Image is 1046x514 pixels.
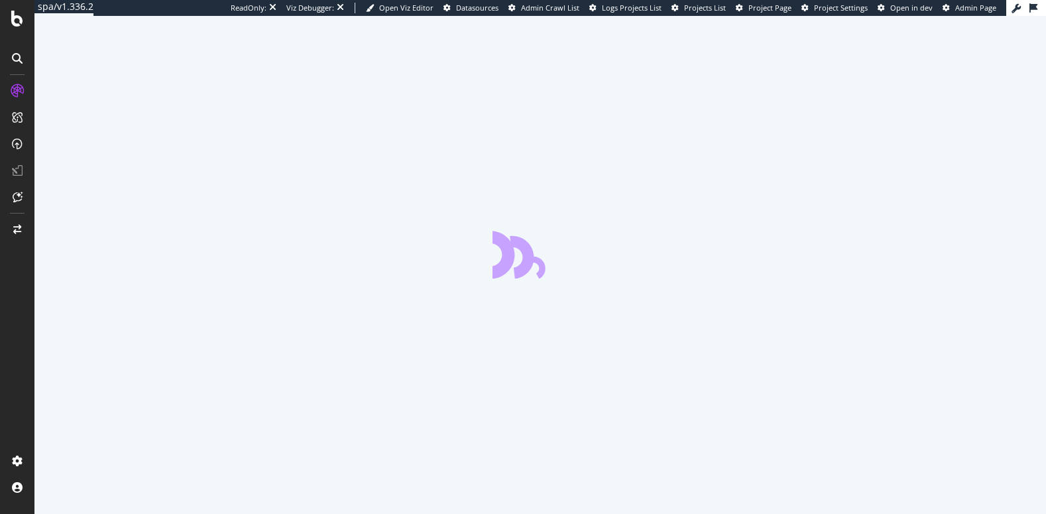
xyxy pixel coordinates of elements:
[736,3,791,13] a: Project Page
[379,3,434,13] span: Open Viz Editor
[521,3,579,13] span: Admin Crawl List
[943,3,996,13] a: Admin Page
[286,3,334,13] div: Viz Debugger:
[493,231,588,279] div: animation
[602,3,662,13] span: Logs Projects List
[456,3,498,13] span: Datasources
[589,3,662,13] a: Logs Projects List
[890,3,933,13] span: Open in dev
[955,3,996,13] span: Admin Page
[443,3,498,13] a: Datasources
[508,3,579,13] a: Admin Crawl List
[801,3,868,13] a: Project Settings
[684,3,726,13] span: Projects List
[366,3,434,13] a: Open Viz Editor
[814,3,868,13] span: Project Settings
[878,3,933,13] a: Open in dev
[748,3,791,13] span: Project Page
[671,3,726,13] a: Projects List
[231,3,266,13] div: ReadOnly:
